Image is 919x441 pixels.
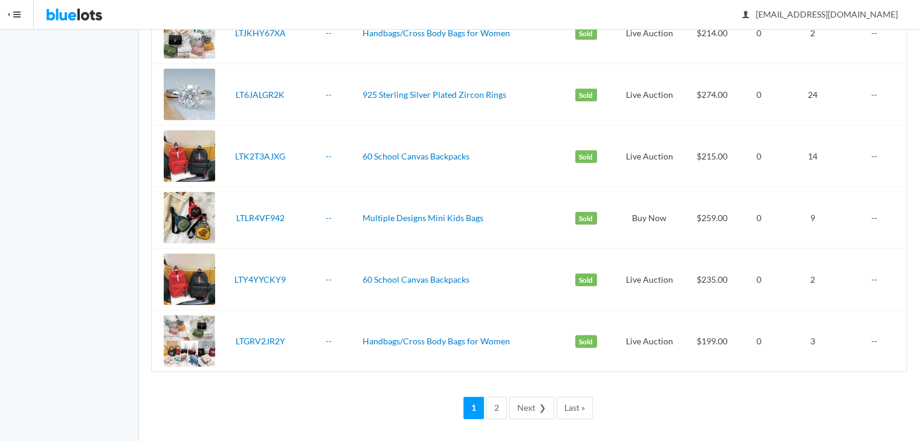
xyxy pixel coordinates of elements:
td: 2 [775,249,849,311]
label: Sold [575,335,597,349]
td: 0 [743,126,775,187]
td: Live Auction [617,2,681,64]
td: 3 [775,311,849,372]
label: Sold [575,212,597,225]
a: Last » [556,397,593,419]
a: -- [326,89,332,100]
td: $214.00 [682,2,743,64]
a: Multiple Designs Mini Kids Bags [363,213,483,223]
a: 2 [486,397,507,419]
td: -- [850,126,906,187]
td: $215.00 [682,126,743,187]
td: $259.00 [682,187,743,249]
a: -- [326,274,332,285]
td: -- [850,249,906,311]
td: $235.00 [682,249,743,311]
a: Handbags/Cross Body Bags for Women [363,28,510,38]
a: 925 Sterling Silver Plated Zircon Rings [363,89,506,100]
a: LTY4YYCKY9 [234,274,286,285]
td: Live Auction [617,249,681,311]
label: Sold [575,27,597,40]
ion-icon: person [740,10,752,21]
td: 0 [743,187,775,249]
td: -- [850,2,906,64]
a: -- [326,213,332,223]
td: -- [850,187,906,249]
td: 0 [743,2,775,64]
td: 0 [743,64,775,126]
td: $274.00 [682,64,743,126]
a: Handbags/Cross Body Bags for Women [363,336,510,346]
a: 60 School Canvas Backpacks [363,274,469,285]
label: Sold [575,89,597,102]
a: 60 School Canvas Backpacks [363,151,469,161]
a: 1 [463,397,484,419]
a: LTK2T3AJXG [235,151,285,161]
td: 2 [775,2,849,64]
td: -- [850,311,906,372]
td: Live Auction [617,126,681,187]
td: Buy Now [617,187,681,249]
label: Sold [575,150,597,164]
a: -- [326,28,332,38]
td: $199.00 [682,311,743,372]
a: LT6JALGR2K [236,89,285,100]
td: -- [850,64,906,126]
a: -- [326,151,332,161]
td: 0 [743,249,775,311]
label: Sold [575,274,597,287]
td: 9 [775,187,849,249]
span: [EMAIL_ADDRESS][DOMAIN_NAME] [743,9,898,19]
td: Live Auction [617,311,681,372]
a: -- [326,336,332,346]
td: Live Auction [617,64,681,126]
td: 24 [775,64,849,126]
a: Next ❯ [509,397,554,419]
td: 0 [743,311,775,372]
td: 14 [775,126,849,187]
a: LTGRV2JR2Y [236,336,285,346]
a: LTJKHY67XA [235,28,286,38]
a: LTLR4VF942 [236,213,285,223]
